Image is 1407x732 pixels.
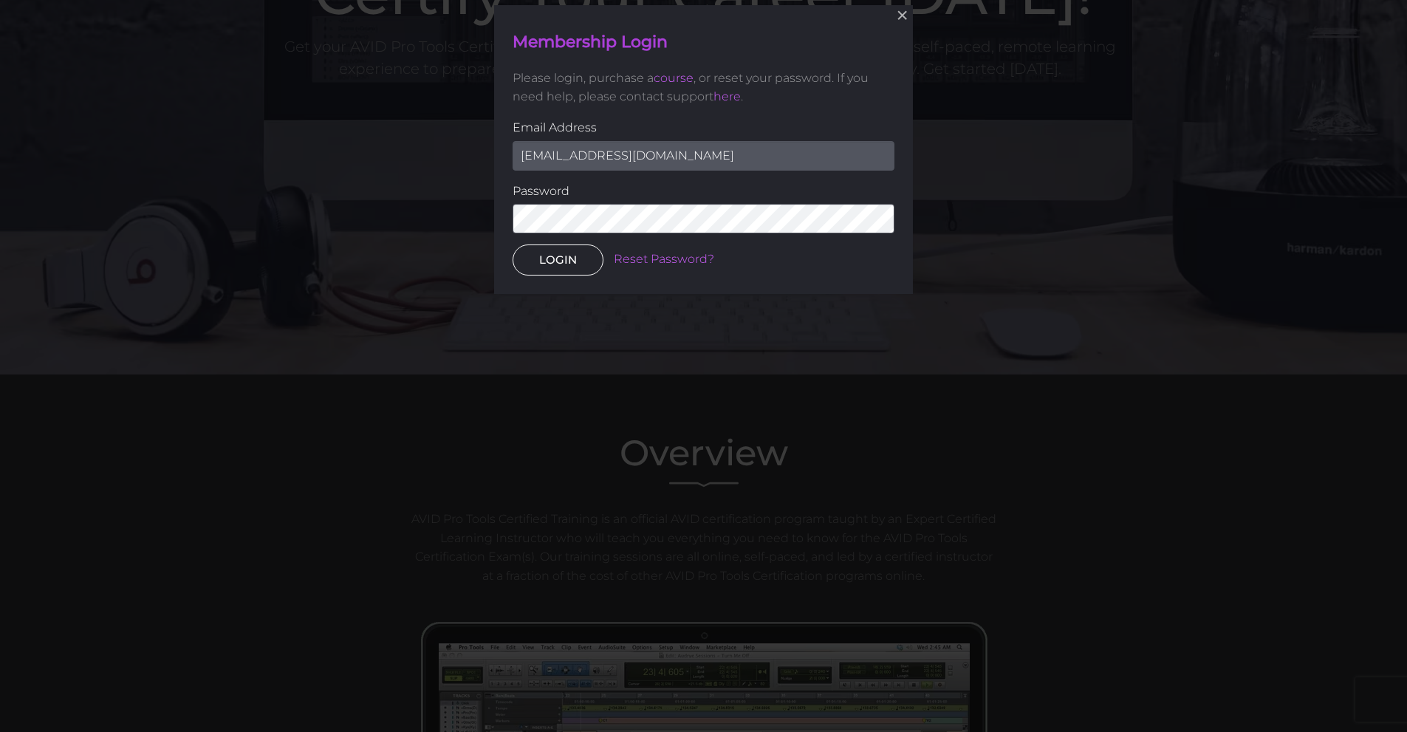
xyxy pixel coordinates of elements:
label: Email Address [513,118,894,137]
a: Reset Password? [614,252,714,266]
a: here [713,89,741,103]
h4: Membership Login [513,31,894,54]
label: Password [513,181,894,200]
p: Please login, purchase a , or reset your password. If you need help, please contact support . [513,69,894,106]
button: LOGIN [513,244,603,276]
a: course [654,71,694,85]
